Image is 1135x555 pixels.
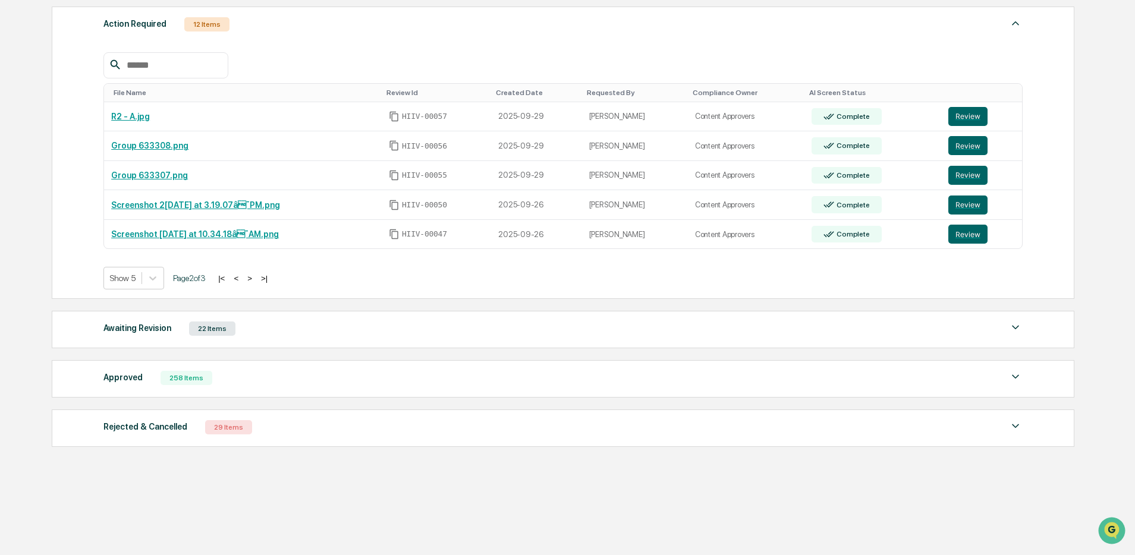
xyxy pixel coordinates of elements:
[582,131,688,161] td: [PERSON_NAME]
[491,102,581,132] td: 2025-09-29
[7,168,80,189] a: 🔎Data Lookup
[111,171,188,180] a: Group 633307.png
[834,141,869,150] div: Complete
[834,230,869,238] div: Complete
[7,145,81,166] a: 🖐️Preclearance
[582,190,688,220] td: [PERSON_NAME]
[12,174,21,183] div: 🔎
[948,166,1015,185] a: Review
[111,141,188,150] a: Group 633308.png
[386,89,486,97] div: Toggle SortBy
[1008,16,1023,30] img: caret
[111,200,280,210] a: Screenshot 2[DATE] at 3.19.07â¯PM.png
[688,161,804,191] td: Content Approvers
[582,161,688,191] td: [PERSON_NAME]
[24,150,77,162] span: Preclearance
[834,112,869,121] div: Complete
[118,201,144,210] span: Pylon
[948,195,1015,215] a: Review
[948,136,1015,155] a: Review
[1097,516,1129,548] iframe: Open customer support
[948,136,988,155] button: Review
[40,91,195,103] div: Start new chat
[215,273,228,283] button: |<
[834,171,869,179] div: Complete
[389,111,400,122] span: Copy Id
[86,151,96,160] div: 🗄️
[491,190,581,220] td: 2025-09-26
[103,370,143,385] div: Approved
[389,200,400,210] span: Copy Id
[114,89,377,97] div: Toggle SortBy
[582,220,688,249] td: [PERSON_NAME]
[402,200,447,210] span: HIIV-00050
[84,201,144,210] a: Powered byPylon
[111,112,150,121] a: R2 - A.jpg
[948,107,1015,126] a: Review
[389,140,400,151] span: Copy Id
[402,171,447,180] span: HIIV-00055
[12,151,21,160] div: 🖐️
[496,89,577,97] div: Toggle SortBy
[1008,370,1023,384] img: caret
[693,89,800,97] div: Toggle SortBy
[402,229,447,239] span: HIIV-00047
[389,170,400,181] span: Copy Id
[491,131,581,161] td: 2025-09-29
[103,419,187,434] div: Rejected & Cancelled
[161,371,212,385] div: 258 Items
[12,25,216,44] p: How can we help?
[257,273,271,283] button: >|
[402,141,447,151] span: HIIV-00056
[389,229,400,239] span: Copy Id
[103,16,166,31] div: Action Required
[491,161,581,191] td: 2025-09-29
[948,166,988,185] button: Review
[948,225,988,244] button: Review
[184,17,229,31] div: 12 Items
[948,195,988,215] button: Review
[111,229,279,239] a: Screenshot [DATE] at 10.34.18â¯AM.png
[98,150,147,162] span: Attestations
[1008,419,1023,433] img: caret
[582,102,688,132] td: [PERSON_NAME]
[1008,320,1023,335] img: caret
[809,89,936,97] div: Toggle SortBy
[688,102,804,132] td: Content Approvers
[587,89,683,97] div: Toggle SortBy
[948,225,1015,244] a: Review
[230,273,242,283] button: <
[81,145,152,166] a: 🗄️Attestations
[948,107,988,126] button: Review
[40,103,150,112] div: We're available if you need us!
[491,220,581,249] td: 2025-09-26
[688,190,804,220] td: Content Approvers
[12,91,33,112] img: 1746055101610-c473b297-6a78-478c-a979-82029cc54cd1
[834,201,869,209] div: Complete
[189,321,235,336] div: 22 Items
[24,172,75,184] span: Data Lookup
[402,112,447,121] span: HIIV-00057
[951,89,1018,97] div: Toggle SortBy
[202,94,216,109] button: Start new chat
[688,220,804,249] td: Content Approvers
[244,273,256,283] button: >
[173,273,206,283] span: Page 2 of 3
[103,320,171,336] div: Awaiting Revision
[688,131,804,161] td: Content Approvers
[205,420,252,434] div: 29 Items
